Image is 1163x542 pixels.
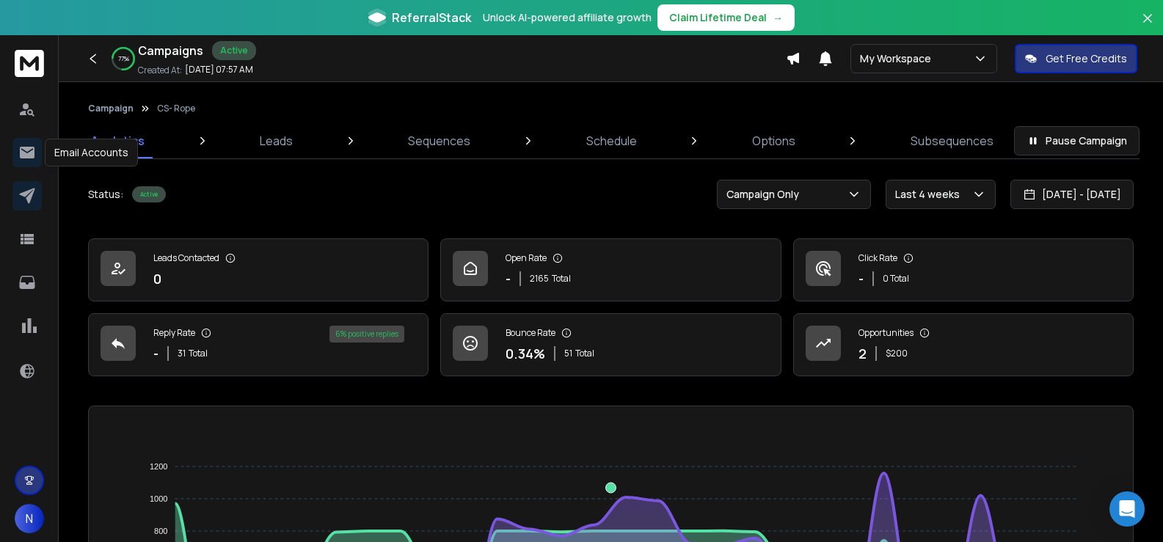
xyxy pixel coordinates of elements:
p: Get Free Credits [1046,51,1127,66]
p: Status: [88,187,123,202]
p: Leads [260,132,293,150]
div: Active [212,41,256,60]
p: Sequences [408,132,470,150]
p: Unlock AI-powered affiliate growth [483,10,652,25]
tspan: 1000 [150,494,167,503]
span: Total [575,348,594,359]
a: Reply Rate-31Total6% positive replies [88,313,429,376]
p: Analytics [91,132,145,150]
p: - [506,268,511,289]
a: Schedule [577,123,646,158]
div: Email Accounts [45,139,138,166]
tspan: 800 [154,527,167,535]
button: N [15,504,44,533]
tspan: 1200 [150,462,167,471]
p: Opportunities [858,327,914,339]
a: Leads Contacted0 [88,238,429,301]
button: [DATE] - [DATE] [1010,180,1134,209]
button: Claim Lifetime Deal→ [657,4,795,31]
a: Sequences [399,123,479,158]
p: My Workspace [860,51,937,66]
p: CS- Rope [157,103,195,114]
h1: Campaigns [138,42,203,59]
button: Close banner [1138,9,1157,44]
p: Reply Rate [153,327,195,339]
button: Campaign [88,103,134,114]
p: $ 200 [886,348,908,359]
button: Pause Campaign [1014,126,1140,155]
p: Leads Contacted [153,252,219,264]
a: Click Rate-0 Total [793,238,1134,301]
p: Schedule [586,132,637,150]
p: 0 Total [883,273,909,285]
p: Options [752,132,795,150]
a: Bounce Rate0.34%51Total [440,313,781,376]
span: 51 [564,348,572,359]
p: Last 4 weeks [895,187,966,202]
p: Campaign Only [726,187,805,202]
a: Options [743,123,804,158]
p: - [153,343,158,364]
span: 31 [178,348,186,359]
div: Active [132,186,166,202]
span: ReferralStack [392,9,471,26]
span: Total [552,273,571,285]
div: 6 % positive replies [329,326,404,343]
p: - [858,268,864,289]
a: Opportunities2$200 [793,313,1134,376]
p: 0 [153,268,161,289]
p: Click Rate [858,252,897,264]
p: Created At: [138,65,182,76]
div: Open Intercom Messenger [1109,491,1145,527]
p: Bounce Rate [506,327,555,339]
a: Analytics [82,123,153,158]
span: → [773,10,783,25]
button: Get Free Credits [1015,44,1137,73]
span: 2165 [530,273,549,285]
p: Subsequences [911,132,994,150]
p: 0.34 % [506,343,545,364]
p: 77 % [118,54,129,63]
a: Leads [251,123,302,158]
span: Total [189,348,208,359]
p: [DATE] 07:57 AM [185,64,253,76]
a: Subsequences [902,123,1002,158]
p: 2 [858,343,867,364]
a: Open Rate-2165Total [440,238,781,301]
p: Open Rate [506,252,547,264]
